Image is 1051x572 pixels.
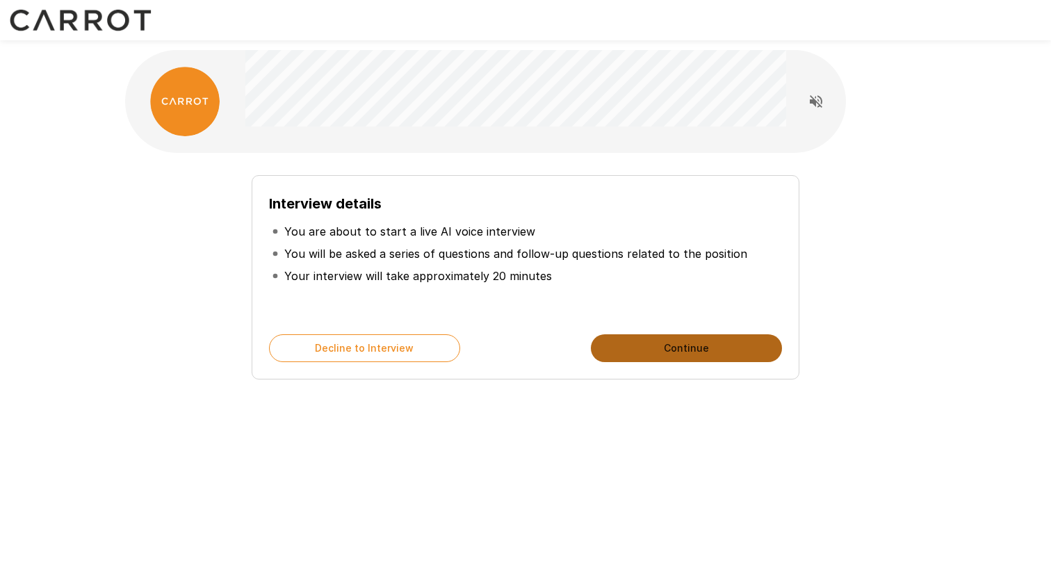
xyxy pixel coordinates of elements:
b: Interview details [269,195,382,212]
p: You will be asked a series of questions and follow-up questions related to the position [284,245,747,262]
p: You are about to start a live AI voice interview [284,223,535,240]
button: Continue [591,334,782,362]
button: Read questions aloud [802,88,830,115]
img: carrot_logo.png [150,67,220,136]
button: Decline to Interview [269,334,460,362]
p: Your interview will take approximately 20 minutes [284,268,552,284]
